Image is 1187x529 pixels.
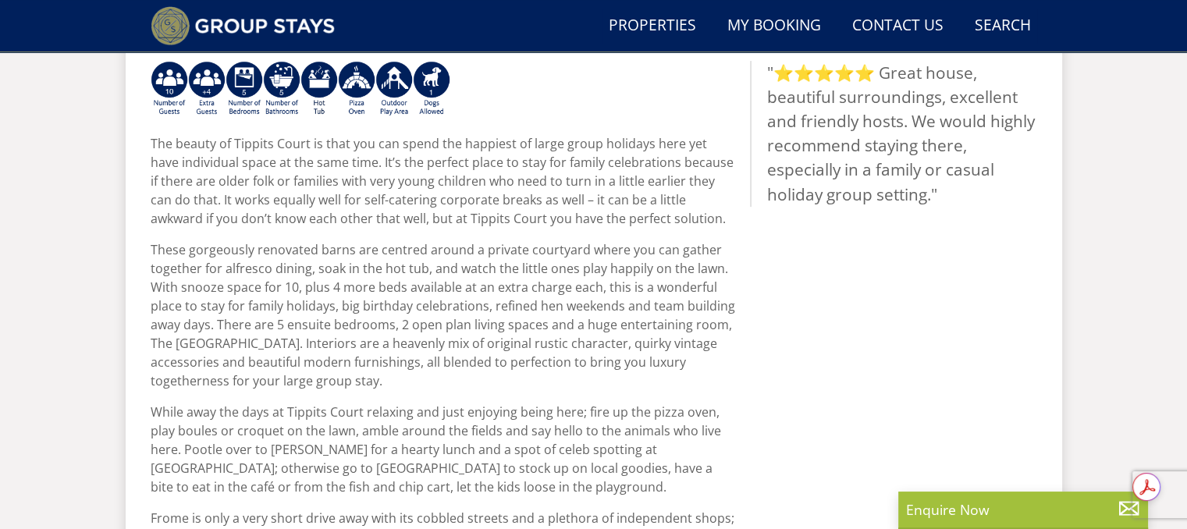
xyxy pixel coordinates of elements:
[846,9,950,44] a: Contact Us
[151,134,737,228] p: The beauty of Tippits Court is that you can spend the happiest of large group holidays here yet h...
[968,9,1037,44] a: Search
[375,61,413,117] img: AD_4nXfjdDqPkGBf7Vpi6H87bmAUe5GYCbodrAbU4sf37YN55BCjSXGx5ZgBV7Vb9EJZsXiNVuyAiuJUB3WVt-w9eJ0vaBcHg...
[906,499,1140,520] p: Enquire Now
[750,61,1037,207] blockquote: "⭐⭐⭐⭐⭐ Great house, beautiful surroundings, excellent and friendly hosts. We would highly recomme...
[188,61,226,117] img: AD_4nXdbdvS9hg4Z4a_Sc2eRf7hvmfCn3BSuImk78KzyAr7NttFLJLh-QSMFT7OMNXuvIj9fwIt4dOgpcg734rQCWJtnREsyC...
[226,61,263,117] img: AD_4nXfIDypzEhr4tgHXN8K3MD1p7znM45NZOrDUr-tju6-YuZEzHryyEaZ92AZRhOafWKTOlmQ1mxxcSh2xE9_4UtiUtOz26...
[151,61,188,117] img: AD_4nXcjZZilil9957s1EuoigEc7YoL1i3omIF2Nph7BBMCC_P_Btqq1bUlBOovU15nE_hDdWFgcJsXzgNYb5VQEIxrsNeQ5U...
[721,9,827,44] a: My Booking
[151,240,737,390] p: These gorgeously renovated barns are centred around a private courtyard where you can gather toge...
[263,61,300,117] img: AD_4nXcMgaL2UimRLXeXiAqm8UPE-AF_sZahunijfYMEIQ5SjfSEJI6yyokxyra45ncz6iSW_QuFDoDBo1Fywy-cEzVuZq-ph...
[151,403,737,496] p: While away the days at Tippits Court relaxing and just enjoying being here; fire up the pizza ove...
[413,61,450,117] img: AD_4nXfBXf7G2-f2BqMsJyFUI-7uoBZAUXCKtyres7rv2sYc85vTw-ddn44If_VJd8rglui-kv-p0PcfzFsIa2OUeBPUF7eOS...
[151,6,336,45] img: Group Stays
[338,61,375,117] img: AD_4nXdwR17_HXiRas-4jxQOQpFrnPX1mpfqx6do11Y_Nw7v0c1EVt9-tKDSBYWazCGLr7ANO2hyNzTLlATjN3kUCYdXtddgf...
[602,9,702,44] a: Properties
[300,61,338,117] img: AD_4nXcpX5uDwed6-YChlrI2BYOgXwgg3aqYHOhRm0XfZB-YtQW2NrmeCr45vGAfVKUq4uWnc59ZmEsEzoF5o39EWARlT1ewO...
